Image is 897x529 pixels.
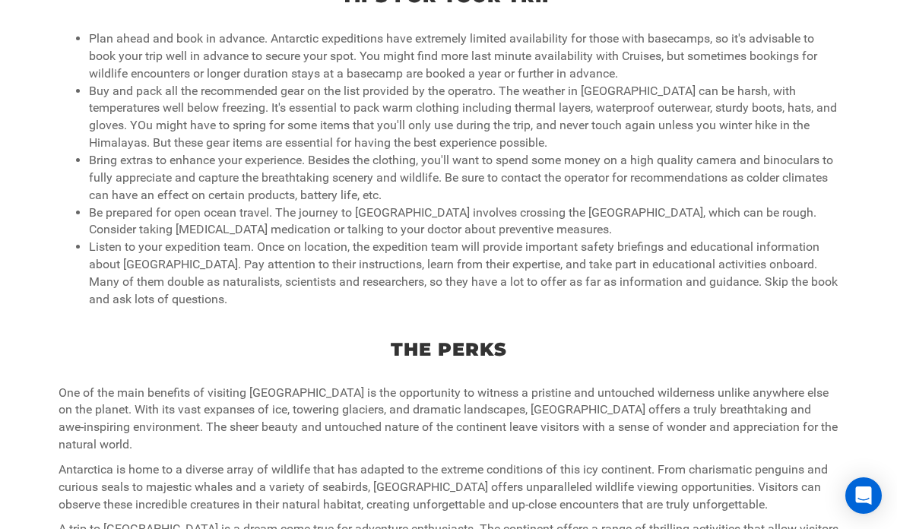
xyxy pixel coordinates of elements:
[59,385,838,454] p: One of the main benefits of visiting [GEOGRAPHIC_DATA] is the opportunity to witness a pristine a...
[89,204,838,239] li: Be prepared for open ocean travel. The journey to [GEOGRAPHIC_DATA] involves crossing the [GEOGRA...
[59,461,838,514] p: Antarctica is home to a diverse array of wildlife that has adapted to the extreme conditions of t...
[15,337,882,363] p: The Perks
[89,152,838,204] li: Bring extras to enhance your experience. Besides the clothing, you'll want to spend some money on...
[89,239,838,308] li: Listen to your expedition team. Once on location, the expedition team will provide important safe...
[845,477,882,514] div: Open Intercom Messenger
[89,83,838,152] li: Buy and pack all the recommended gear on the list provided by the operatro. The weather in [GEOGR...
[89,30,838,83] li: Plan ahead and book in advance. Antarctic expeditions have extremely limited availability for tho...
